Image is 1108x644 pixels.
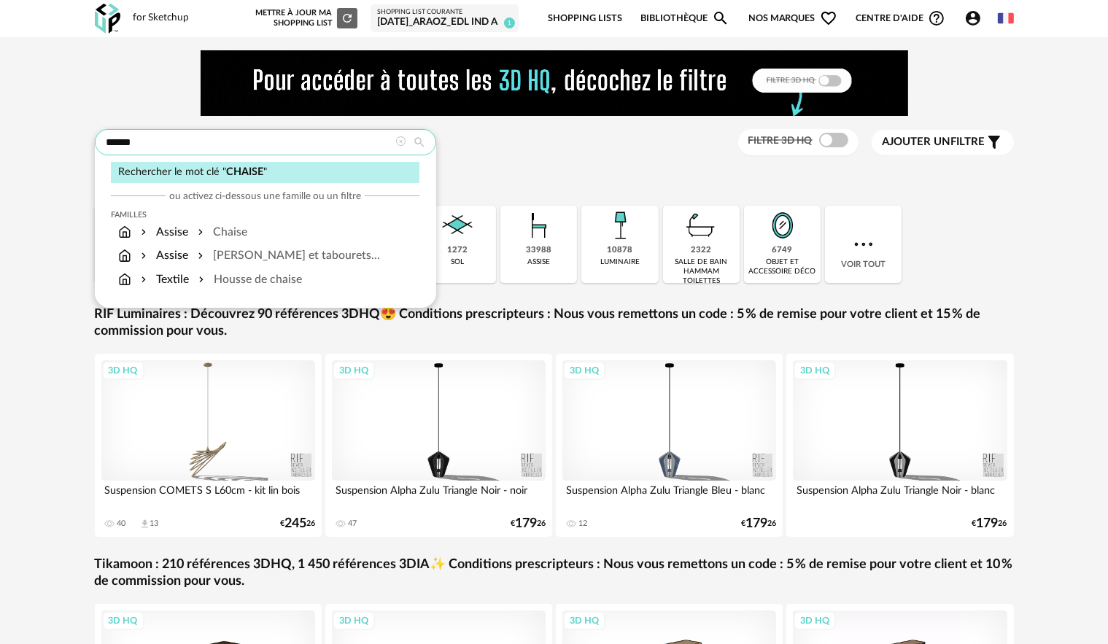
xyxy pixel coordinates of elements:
span: Magnify icon [712,9,729,27]
span: Centre d'aideHelp Circle Outline icon [856,9,945,27]
a: Shopping Lists [548,1,622,36]
span: Account Circle icon [964,9,982,27]
div: Suspension Alpha Zulu Triangle Noir - blanc [793,481,1007,510]
div: 47 [348,519,357,529]
div: Suspension Alpha Zulu Triangle Noir - noir [332,481,546,510]
span: filtre [883,135,985,150]
img: Assise.png [519,206,559,245]
span: Nos marques [748,1,837,36]
div: objet et accessoire déco [748,257,816,276]
span: 179 [977,519,999,529]
img: svg+xml;base64,PHN2ZyB3aWR0aD0iMTYiIGhlaWdodD0iMTciIHZpZXdCb3g9IjAgMCAxNiAxNyIgZmlsbD0ibm9uZSIgeG... [118,247,131,264]
div: Familles [111,210,419,220]
a: Shopping List courante [DATE]_ARAOZ_EDL IND A 1 [377,8,512,29]
button: Ajouter unfiltre Filter icon [872,130,1014,155]
span: Download icon [139,519,150,529]
span: ou activez ci-dessous une famille ou un filtre [169,190,361,203]
img: svg+xml;base64,PHN2ZyB3aWR0aD0iMTYiIGhlaWdodD0iMTciIHZpZXdCb3g9IjAgMCAxNiAxNyIgZmlsbD0ibm9uZSIgeG... [118,271,131,288]
span: Refresh icon [341,14,354,22]
img: Sol.png [438,206,477,245]
div: 3D HQ [563,611,605,630]
div: sol [451,257,464,267]
div: 1272 [447,245,468,256]
a: BibliothèqueMagnify icon [640,1,729,36]
div: 2322 [691,245,711,256]
div: 3D HQ [102,611,144,630]
div: Mettre à jour ma Shopping List [252,8,357,28]
img: Luminaire.png [600,206,640,245]
div: 33988 [526,245,551,256]
a: RIF Luminaires : Découvrez 90 références 3DHQ😍 Conditions prescripteurs : Nous vous remettons un ... [95,306,1014,341]
div: € 26 [280,519,315,529]
div: Assise [138,224,188,241]
div: 12 [578,519,587,529]
div: Assise [138,247,188,264]
div: 3D HQ [102,361,144,380]
span: Heart Outline icon [820,9,837,27]
div: Voir tout [825,206,902,283]
a: 3D HQ Suspension Alpha Zulu Triangle Noir - noir 47 €17926 [325,354,553,537]
div: 3D HQ [563,361,605,380]
div: for Sketchup [133,12,190,25]
a: 3D HQ Suspension Alpha Zulu Triangle Bleu - blanc 12 €17926 [556,354,783,537]
img: svg+xml;base64,PHN2ZyB3aWR0aD0iMTYiIGhlaWdodD0iMTYiIHZpZXdCb3g9IjAgMCAxNiAxNiIgZmlsbD0ibm9uZSIgeG... [138,271,150,288]
div: 40 [117,519,126,529]
img: more.7b13dc1.svg [851,231,877,257]
span: 245 [284,519,306,529]
span: Account Circle icon [964,9,988,27]
span: CHAISE [226,166,263,177]
div: Rechercher le mot clé " " [111,162,419,183]
img: OXP [95,4,120,34]
span: Help Circle Outline icon [928,9,945,27]
div: 13 [150,519,159,529]
div: Shopping List courante [377,8,512,17]
div: 3D HQ [794,611,836,630]
img: fr [998,10,1014,26]
img: svg+xml;base64,PHN2ZyB3aWR0aD0iMTYiIGhlaWdodD0iMTYiIHZpZXdCb3g9IjAgMCAxNiAxNiIgZmlsbD0ibm9uZSIgeG... [138,224,150,241]
div: 3D HQ [333,611,375,630]
div: € 26 [972,519,1007,529]
img: Salle%20de%20bain.png [681,206,721,245]
div: Suspension Alpha Zulu Triangle Bleu - blanc [562,481,777,510]
div: assise [527,257,550,267]
img: FILTRE%20HQ%20NEW_V1%20(4).gif [201,50,908,116]
div: € 26 [511,519,546,529]
img: svg+xml;base64,PHN2ZyB3aWR0aD0iMTYiIGhlaWdodD0iMTciIHZpZXdCb3g9IjAgMCAxNiAxNyIgZmlsbD0ibm9uZSIgeG... [118,224,131,241]
a: 3D HQ Suspension COMETS S L60cm - kit lin bois 40 Download icon 13 €24526 [95,354,322,537]
div: 10878 [607,245,632,256]
div: luminaire [600,257,640,267]
img: Miroir.png [763,206,802,245]
div: € 26 [741,519,776,529]
a: Tikamoon : 210 références 3DHQ, 1 450 références 3DIA✨ Conditions prescripteurs : Nous vous remet... [95,556,1014,591]
a: 3D HQ Suspension Alpha Zulu Triangle Noir - blanc €17926 [786,354,1014,537]
span: 179 [745,519,767,529]
div: [DATE]_ARAOZ_EDL IND A [377,16,512,29]
div: 3D HQ [794,361,836,380]
div: salle de bain hammam toilettes [667,257,735,286]
div: Textile [138,271,189,288]
div: 3D HQ [333,361,375,380]
div: Suspension COMETS S L60cm - kit lin bois [101,481,316,510]
img: svg+xml;base64,PHN2ZyB3aWR0aD0iMTYiIGhlaWdodD0iMTYiIHZpZXdCb3g9IjAgMCAxNiAxNiIgZmlsbD0ibm9uZSIgeG... [138,247,150,264]
span: Filter icon [985,133,1003,151]
span: Filtre 3D HQ [748,136,813,146]
div: 6749 [772,245,793,256]
span: Ajouter un [883,136,951,147]
span: 1 [504,18,515,28]
span: 179 [515,519,537,529]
